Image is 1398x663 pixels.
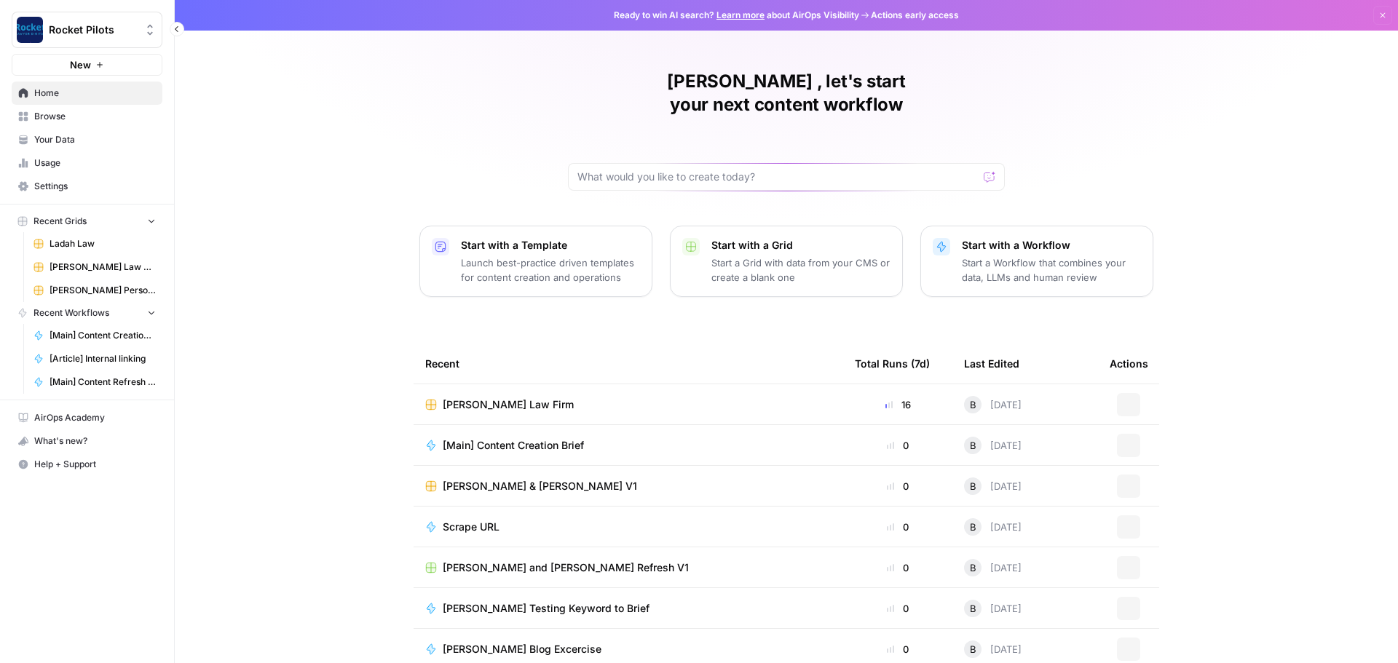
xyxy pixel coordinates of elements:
[34,458,156,471] span: Help + Support
[425,438,832,453] a: [Main] Content Creation Brief
[12,82,162,105] a: Home
[855,560,941,575] div: 0
[443,560,689,575] span: [PERSON_NAME] and [PERSON_NAME] Refresh V1
[33,306,109,319] span: Recent Workflows
[50,352,156,365] span: [Article] Internal linking
[27,279,162,302] a: [PERSON_NAME] Personal Injury & Car Accident Lawyers
[12,105,162,128] a: Browse
[49,23,137,37] span: Rocket Pilots
[711,255,890,285] p: Start a Grid with data from your CMS or create a blank one
[716,9,765,20] a: Learn more
[711,238,890,253] p: Start with a Grid
[50,329,156,342] span: [Main] Content Creation Brief
[12,406,162,429] a: AirOps Academy
[962,255,1141,285] p: Start a Workflow that combines your data, LLMs and human review
[33,215,87,228] span: Recent Grids
[17,17,43,43] img: Rocket Pilots Logo
[50,237,156,250] span: Ladah Law
[855,520,941,534] div: 0
[12,210,162,232] button: Recent Grids
[34,156,156,170] span: Usage
[443,520,499,534] span: Scrape URL
[964,518,1022,536] div: [DATE]
[970,397,976,412] span: B
[461,238,640,253] p: Start with a Template
[50,376,156,389] span: [Main] Content Refresh Article
[855,438,941,453] div: 0
[34,180,156,193] span: Settings
[855,642,941,656] div: 0
[34,87,156,100] span: Home
[12,302,162,324] button: Recent Workflows
[443,642,601,656] span: [PERSON_NAME] Blog Excercise
[419,226,652,297] button: Start with a TemplateLaunch best-practice driven templates for content creation and operations
[34,411,156,424] span: AirOps Academy
[964,477,1022,495] div: [DATE]
[443,479,637,493] span: [PERSON_NAME] & [PERSON_NAME] V1
[425,344,832,384] div: Recent
[27,324,162,347] a: [Main] Content Creation Brief
[12,151,162,175] a: Usage
[970,642,976,656] span: B
[577,170,978,184] input: What would you like to create today?
[12,453,162,476] button: Help + Support
[50,261,156,274] span: [PERSON_NAME] Law Firm
[425,479,832,493] a: [PERSON_NAME] & [PERSON_NAME] V1
[962,238,1141,253] p: Start with a Workflow
[855,397,941,412] div: 16
[855,344,930,384] div: Total Runs (7d)
[12,175,162,198] a: Settings
[970,560,976,575] span: B
[425,642,832,656] a: [PERSON_NAME] Blog Excercise
[12,12,162,48] button: Workspace: Rocket Pilots
[12,54,162,76] button: New
[425,560,832,575] a: [PERSON_NAME] and [PERSON_NAME] Refresh V1
[871,9,959,22] span: Actions early access
[970,438,976,453] span: B
[12,430,162,452] div: What's new?
[964,559,1022,576] div: [DATE]
[855,601,941,616] div: 0
[920,226,1153,297] button: Start with a WorkflowStart a Workflow that combines your data, LLMs and human review
[443,397,574,412] span: [PERSON_NAME] Law Firm
[670,226,903,297] button: Start with a GridStart a Grid with data from your CMS or create a blank one
[443,438,584,453] span: [Main] Content Creation Brief
[443,601,649,616] span: [PERSON_NAME] Testing Keyword to Brief
[27,370,162,394] a: [Main] Content Refresh Article
[425,397,832,412] a: [PERSON_NAME] Law Firm
[964,437,1022,454] div: [DATE]
[964,344,1019,384] div: Last Edited
[50,284,156,297] span: [PERSON_NAME] Personal Injury & Car Accident Lawyers
[970,601,976,616] span: B
[855,479,941,493] div: 0
[568,70,1005,116] h1: [PERSON_NAME] , let's start your next content workflow
[1110,344,1148,384] div: Actions
[70,57,91,72] span: New
[425,601,832,616] a: [PERSON_NAME] Testing Keyword to Brief
[425,520,832,534] a: Scrape URL
[27,255,162,279] a: [PERSON_NAME] Law Firm
[970,520,976,534] span: B
[964,600,1022,617] div: [DATE]
[964,396,1022,413] div: [DATE]
[970,479,976,493] span: B
[34,133,156,146] span: Your Data
[27,347,162,370] a: [Article] Internal linking
[461,255,640,285] p: Launch best-practice driven templates for content creation and operations
[614,9,859,22] span: Ready to win AI search? about AirOps Visibility
[964,640,1022,658] div: [DATE]
[12,429,162,453] button: What's new?
[12,128,162,151] a: Your Data
[27,232,162,255] a: Ladah Law
[34,110,156,123] span: Browse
